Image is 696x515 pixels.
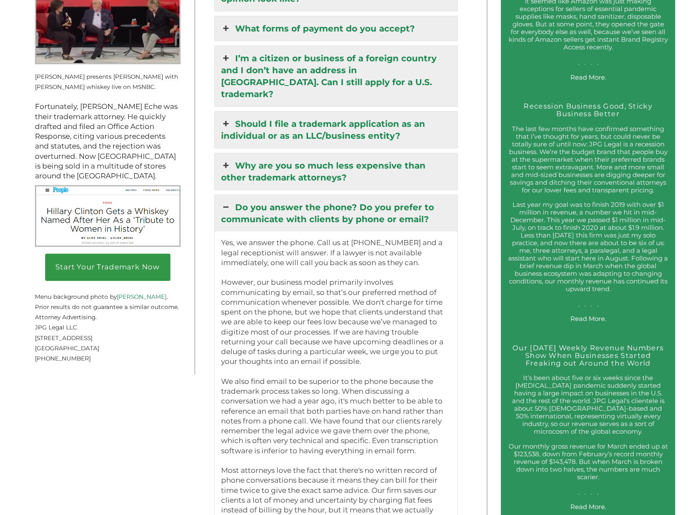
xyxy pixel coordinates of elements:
p: Our monthly gross revenue for March ended up at $123,538, down from February’s record monthly rev... [508,443,668,496]
small: Menu background photo by . Prior results do not guarantee a similar outcome. [35,283,179,310]
span: [PHONE_NUMBER] [35,355,91,362]
a: Do you answer the phone? Do you prefer to communicate with clients by phone or email? [215,195,457,232]
span: Attorney Advertising. [35,314,97,320]
a: I’m a citizen or business of a foreign country and I don’t have an address in [GEOGRAPHIC_DATA]. ... [215,46,457,106]
a: Our [DATE] Weekly Revenue Numbers Show When Businesses Started Freaking out Around the World [512,343,664,367]
a: Why are you so much less expensive than other trademark attorneys? [215,153,457,190]
p: Fortunately, [PERSON_NAME] Eche was their trademark attorney. He quickly drafted and filed an Off... [35,102,181,181]
a: Read More. [570,503,606,511]
a: Read More. [570,73,606,81]
span: [GEOGRAPHIC_DATA] [35,345,99,352]
a: What forms of payment do you accept? [215,16,457,41]
img: Rodham Rye People Screenshot [35,185,181,246]
p: Last year my goal was to finish 2019 with over $1 million in revenue, a number we hit in mid-Dece... [508,201,668,308]
a: [PERSON_NAME] [117,293,167,300]
span: [STREET_ADDRESS] [35,335,92,341]
a: Start Your Trademark Now [45,254,170,281]
a: Should I file a trademark application as an individual or as an LLC/business entity? [215,112,457,148]
p: The last few months have confirmed something that I’ve thought for years, but could never be tota... [508,125,668,194]
a: Read More. [570,315,606,323]
span: JPG Legal LLC [35,324,77,331]
a: Recession Business Good, Sticky Business Better [523,102,653,118]
p: It’s been about five or six weeks since the [MEDICAL_DATA] pandemic suddenly started having a lar... [508,374,668,435]
small: [PERSON_NAME] presents [PERSON_NAME] with [PERSON_NAME] whiskey live on MSNBC. [35,73,178,90]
